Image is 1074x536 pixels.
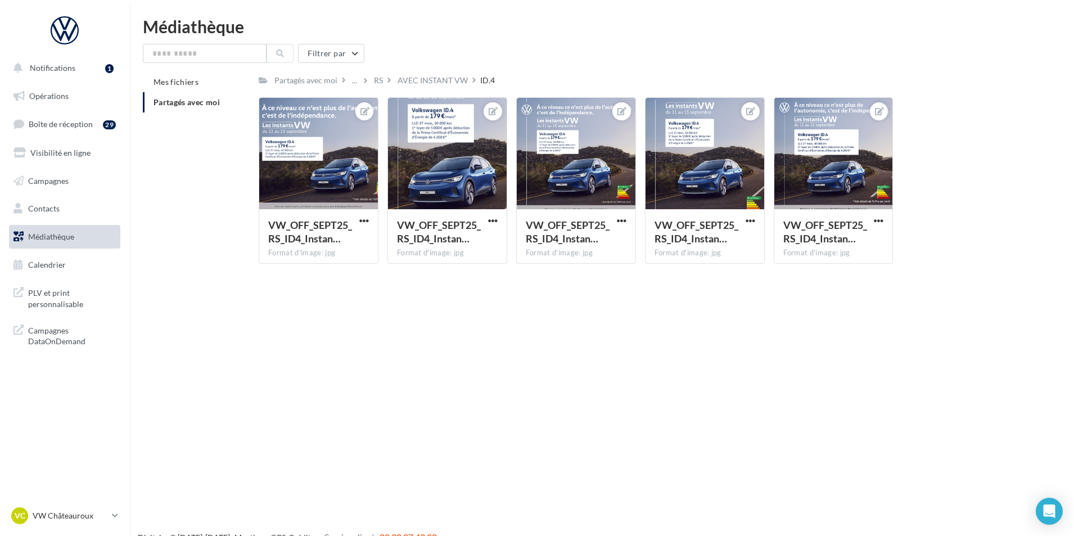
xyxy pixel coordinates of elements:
[480,75,495,86] div: ID.4
[105,64,114,73] div: 1
[398,75,468,86] div: AVEC INSTANT VW
[1036,498,1063,525] div: Open Intercom Messenger
[274,75,337,86] div: Partagés avec moi
[30,63,75,73] span: Notifications
[143,18,1061,35] div: Médiathèque
[28,260,66,269] span: Calendrier
[655,219,738,245] span: VW_OFF_SEPT25_RS_ID4_InstantVW_INSTAGRAM
[29,91,69,101] span: Opérations
[28,175,69,185] span: Campagnes
[154,77,198,87] span: Mes fichiers
[7,197,123,220] a: Contacts
[526,219,610,245] span: VW_OFF_SEPT25_RS_ID4_InstantVW_CARRE
[7,225,123,249] a: Médiathèque
[103,120,116,129] div: 29
[783,219,867,245] span: VW_OFF_SEPT25_RS_ID4_InstantVW_GMB_720x720
[33,510,107,521] p: VW Châteauroux
[298,44,364,63] button: Filtrer par
[268,248,369,258] div: Format d'image: jpg
[7,141,123,165] a: Visibilité en ligne
[28,323,116,347] span: Campagnes DataOnDemand
[28,232,74,241] span: Médiathèque
[7,56,118,80] button: Notifications 1
[7,84,123,108] a: Opérations
[7,112,123,136] a: Boîte de réception29
[28,285,116,309] span: PLV et print personnalisable
[268,219,352,245] span: VW_OFF_SEPT25_RS_ID4_InstantVW_GMB
[350,73,359,88] div: ...
[154,97,220,107] span: Partagés avec moi
[29,119,93,129] span: Boîte de réception
[30,148,91,157] span: Visibilité en ligne
[7,281,123,314] a: PLV et print personnalisable
[526,248,626,258] div: Format d'image: jpg
[397,248,498,258] div: Format d'image: jpg
[397,219,481,245] span: VW_OFF_SEPT25_RS_ID4_InstantVW_STORY
[7,169,123,193] a: Campagnes
[374,75,383,86] div: RS
[7,253,123,277] a: Calendrier
[9,505,120,526] a: VC VW Châteauroux
[783,248,884,258] div: Format d'image: jpg
[15,510,25,521] span: VC
[655,248,755,258] div: Format d'image: jpg
[28,204,60,213] span: Contacts
[7,318,123,352] a: Campagnes DataOnDemand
